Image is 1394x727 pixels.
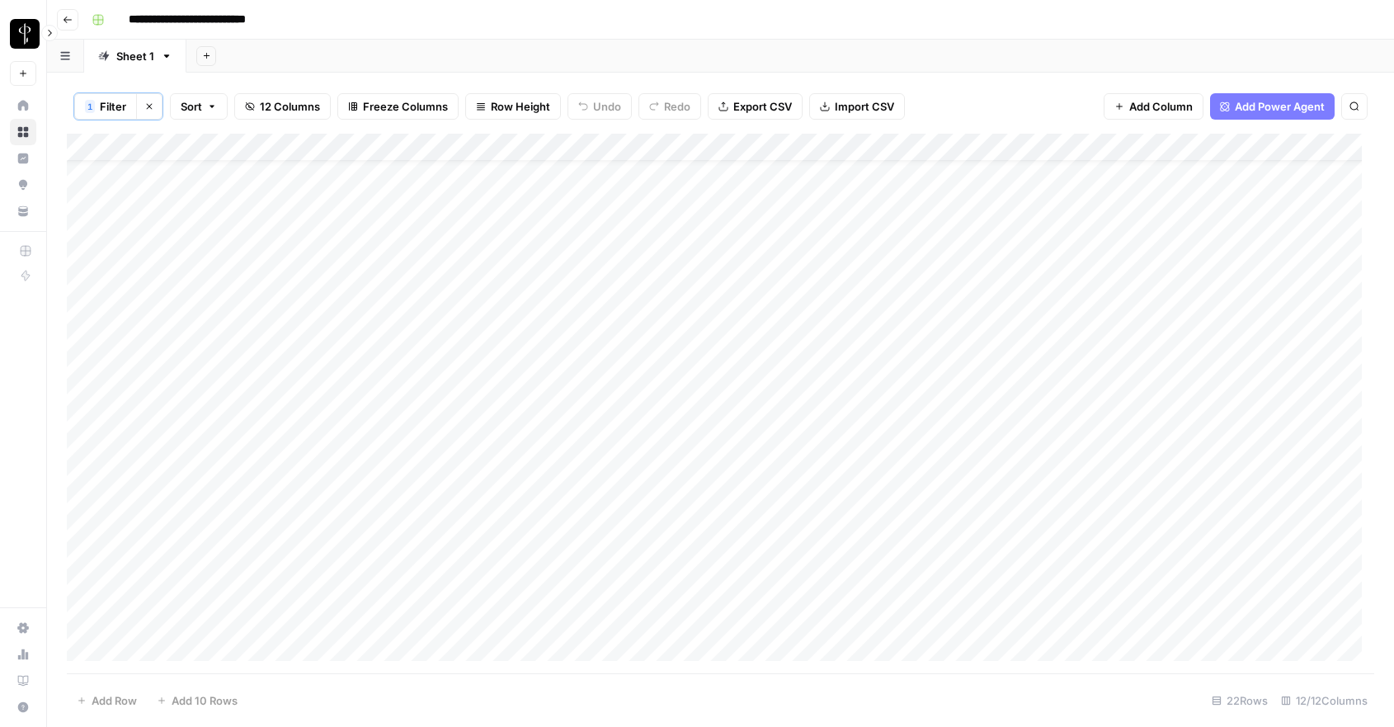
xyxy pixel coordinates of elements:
a: Settings [10,615,36,641]
span: 12 Columns [260,98,320,115]
button: Workspace: LP Production Workloads [10,13,36,54]
span: Filter [100,98,126,115]
span: Redo [664,98,690,115]
span: Freeze Columns [363,98,448,115]
span: 1 [87,100,92,113]
span: Sort [181,98,202,115]
img: LP Production Workloads Logo [10,19,40,49]
button: Sort [170,93,228,120]
a: Opportunities [10,172,36,198]
button: Freeze Columns [337,93,459,120]
button: 12 Columns [234,93,331,120]
span: Undo [593,98,621,115]
div: 12/12 Columns [1274,687,1374,714]
button: Add Column [1104,93,1203,120]
a: Browse [10,119,36,145]
a: Your Data [10,198,36,224]
a: Sheet 1 [84,40,186,73]
span: Import CSV [835,98,894,115]
button: Row Height [465,93,561,120]
span: Add 10 Rows [172,692,238,709]
span: Row Height [491,98,550,115]
button: Add Row [67,687,147,714]
span: Add Column [1129,98,1193,115]
a: Usage [10,641,36,668]
button: Export CSV [708,93,803,120]
div: 22 Rows [1205,687,1274,714]
a: Home [10,92,36,119]
button: Redo [638,93,701,120]
a: Learning Hub [10,668,36,694]
div: 1 [85,100,95,113]
button: Add Power Agent [1210,93,1335,120]
span: Export CSV [733,98,792,115]
span: Add Row [92,692,137,709]
div: Sheet 1 [116,48,154,64]
span: Add Power Agent [1235,98,1325,115]
button: Import CSV [809,93,905,120]
button: Add 10 Rows [147,687,247,714]
a: Insights [10,145,36,172]
button: 1Filter [74,93,136,120]
button: Help + Support [10,694,36,720]
button: Undo [567,93,632,120]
